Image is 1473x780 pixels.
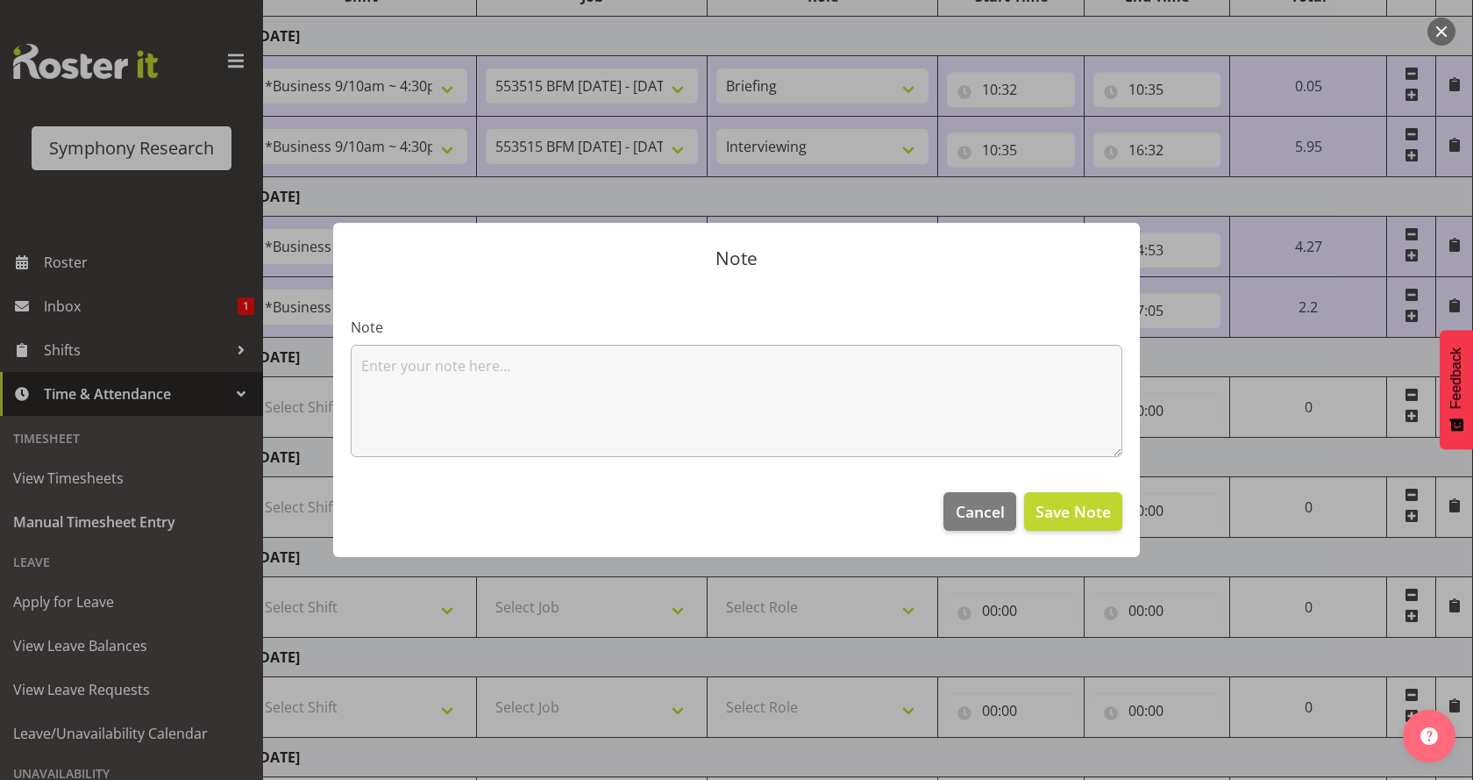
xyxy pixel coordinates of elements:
label: Note [351,317,1122,338]
button: Feedback - Show survey [1440,330,1473,449]
p: Note [351,249,1122,268]
button: Save Note [1024,492,1122,531]
button: Cancel [943,492,1015,531]
span: Save Note [1035,500,1111,523]
span: Cancel [956,500,1005,523]
img: help-xxl-2.png [1420,727,1438,745]
span: Feedback [1448,347,1464,409]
